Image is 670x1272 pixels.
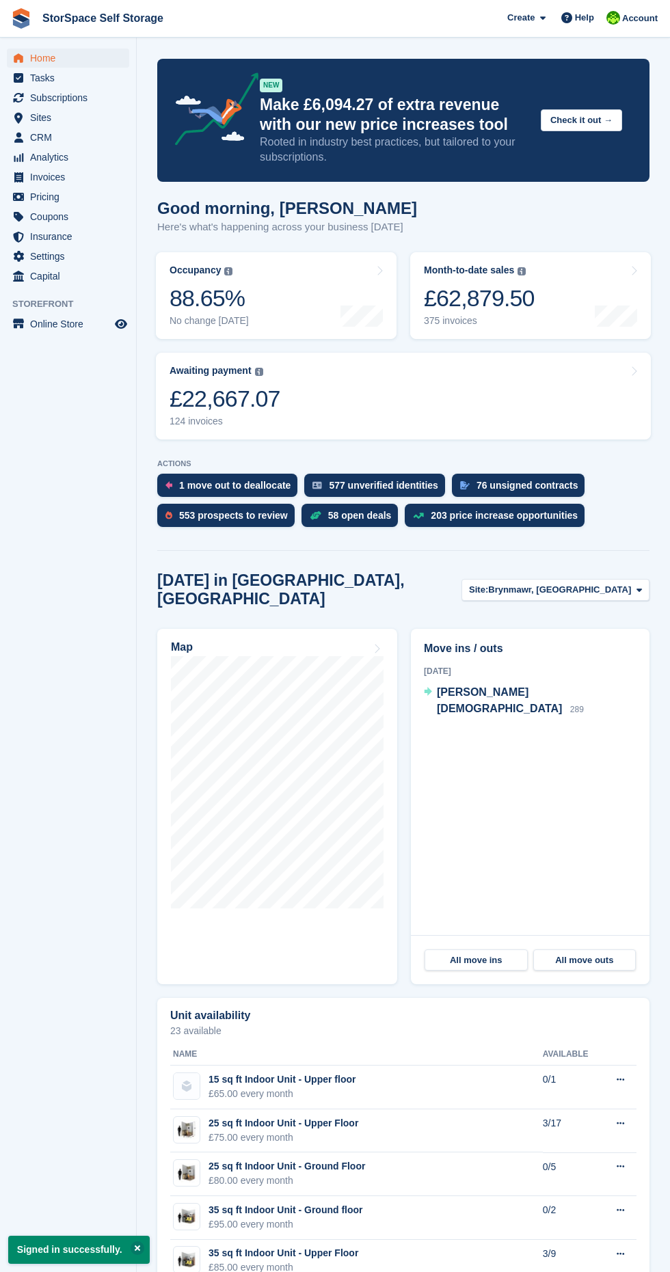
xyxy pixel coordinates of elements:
[452,474,592,504] a: 76 unsigned contracts
[260,79,282,92] div: NEW
[170,416,280,427] div: 124 invoices
[30,128,112,147] span: CRM
[7,227,129,246] a: menu
[11,8,31,29] img: stora-icon-8386f47178a22dfd0bd8f6a31ec36ba5ce8667c1dd55bd0f319d3a0aa187defe.svg
[7,68,129,87] a: menu
[156,252,397,339] a: Occupancy 88.65% No change [DATE]
[174,1120,200,1139] img: 25.jpg
[163,72,259,150] img: price-adjustments-announcement-icon-8257ccfd72463d97f412b2fc003d46551f7dbcb40ab6d574587a9cd5c0d94...
[477,480,578,491] div: 76 unsigned contracts
[7,247,129,266] a: menu
[469,583,488,597] span: Site:
[165,511,172,519] img: prospect-51fa495bee0391a8d652442698ab0144808aea92771e9ea1ae160a38d050c398.svg
[7,167,129,187] a: menu
[260,95,530,135] p: Make £6,094.27 of extra revenue with our new price increases tool
[424,640,636,657] h2: Move ins / outs
[224,267,232,275] img: icon-info-grey-7440780725fd019a000dd9b08b2336e03edf1995a4989e88bcd33f0948082b44.svg
[157,219,417,235] p: Here's what's happening across your business [DATE]
[30,267,112,286] span: Capital
[507,11,535,25] span: Create
[437,686,562,714] span: [PERSON_NAME][DEMOGRAPHIC_DATA]
[113,316,129,332] a: Preview store
[30,247,112,266] span: Settings
[543,1066,600,1109] td: 0/1
[157,474,304,504] a: 1 move out to deallocate
[425,949,528,971] a: All move ins
[157,504,301,534] a: 553 prospects to review
[209,1087,356,1101] div: £65.00 every month
[174,1073,200,1099] img: blank-unit-type-icon-ffbac7b88ba66c5e286b0e438baccc4b9c83835d4c34f86887a83fc20ec27e7b.svg
[30,227,112,246] span: Insurance
[170,284,249,312] div: 88.65%
[209,1174,365,1188] div: £80.00 every month
[260,135,530,165] p: Rooted in industry best practices, but tailored to your subscriptions.
[165,481,172,489] img: move_outs_to_deallocate_icon-f764333ba52eb49d3ac5e1228854f67142a1ed5810a6f6cc68b1a99e826820c5.svg
[488,583,631,597] span: Brynmawr, [GEOGRAPHIC_DATA]
[328,510,392,521] div: 58 open deals
[541,109,622,132] button: Check it out →
[174,1207,200,1227] img: 35-sqft-unit.jpg
[622,12,658,25] span: Account
[461,579,649,601] button: Site: Brynmawr, [GEOGRAPHIC_DATA]
[413,513,424,519] img: price_increase_opportunities-93ffe204e8149a01c8c9dc8f82e8f89637d9d84a8eef4429ea346261dce0b2c0.svg
[157,459,649,468] p: ACTIONS
[179,480,291,491] div: 1 move out to deallocate
[156,353,651,439] a: Awaiting payment £22,667.07 124 invoices
[543,1152,600,1196] td: 0/5
[424,684,636,718] a: [PERSON_NAME][DEMOGRAPHIC_DATA] 289
[170,1010,250,1022] h2: Unit availability
[312,481,322,489] img: verify_identity-adf6edd0f0f0b5bbfe63781bf79b02c33cf7c696d77639b501bdc392416b5a36.svg
[410,252,651,339] a: Month-to-date sales £62,879.50 375 invoices
[30,88,112,107] span: Subscriptions
[30,148,112,167] span: Analytics
[30,314,112,334] span: Online Store
[30,68,112,87] span: Tasks
[460,481,470,489] img: contract_signature_icon-13c848040528278c33f63329250d36e43548de30e8caae1d1a13099fd9432cc5.svg
[405,504,591,534] a: 203 price increase opportunities
[424,284,535,312] div: £62,879.50
[424,315,535,327] div: 375 invoices
[533,949,636,971] a: All move outs
[30,187,112,206] span: Pricing
[8,1236,150,1264] p: Signed in successfully.
[209,1116,358,1131] div: 25 sq ft Indoor Unit - Upper Floor
[7,108,129,127] a: menu
[301,504,405,534] a: 58 open deals
[12,297,136,311] span: Storefront
[7,148,129,167] a: menu
[30,207,112,226] span: Coupons
[424,665,636,677] div: [DATE]
[7,128,129,147] a: menu
[543,1044,600,1066] th: Available
[7,49,129,68] a: menu
[209,1159,365,1174] div: 25 sq ft Indoor Unit - Ground Floor
[170,1044,543,1066] th: Name
[209,1203,363,1217] div: 35 sq ft Indoor Unit - Ground floor
[7,267,129,286] a: menu
[170,265,221,276] div: Occupancy
[157,629,397,984] a: Map
[174,1250,200,1270] img: 35-sqft-unit.jpg
[209,1072,356,1087] div: 15 sq ft Indoor Unit - Upper floor
[157,199,417,217] h1: Good morning, [PERSON_NAME]
[170,1026,636,1036] p: 23 available
[30,108,112,127] span: Sites
[157,571,461,608] h2: [DATE] in [GEOGRAPHIC_DATA], [GEOGRAPHIC_DATA]
[7,314,129,334] a: menu
[570,705,584,714] span: 289
[543,1196,600,1240] td: 0/2
[171,641,193,653] h2: Map
[255,368,263,376] img: icon-info-grey-7440780725fd019a000dd9b08b2336e03edf1995a4989e88bcd33f0948082b44.svg
[37,7,169,29] a: StorSpace Self Storage
[30,49,112,68] span: Home
[7,187,129,206] a: menu
[7,88,129,107] a: menu
[170,315,249,327] div: No change [DATE]
[543,1109,600,1153] td: 3/17
[170,385,280,413] div: £22,667.07
[209,1217,363,1232] div: £95.00 every month
[179,510,288,521] div: 553 prospects to review
[209,1131,358,1145] div: £75.00 every month
[174,1163,200,1183] img: 25-sqft-unit.jpg
[7,207,129,226] a: menu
